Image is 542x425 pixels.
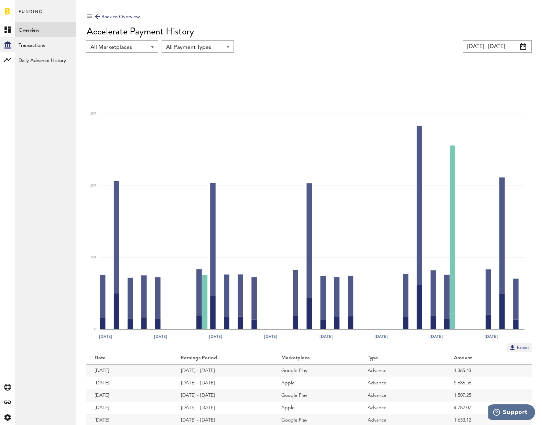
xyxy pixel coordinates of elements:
[172,402,273,414] td: [DATE] - [DATE]
[172,364,273,377] td: [DATE] - [DATE]
[90,112,97,115] text: 30K
[86,389,172,402] td: [DATE]
[172,377,273,389] td: [DATE] - [DATE]
[454,355,473,360] ng-transclude: Amount
[273,364,359,377] td: Google Play
[445,389,532,402] td: 1,507.25
[90,184,97,187] text: 20K
[166,42,223,53] span: All Payment Types
[15,52,76,67] a: Daily Advance History
[375,333,388,340] text: [DATE]
[445,402,532,414] td: 4,782.07
[359,389,445,402] td: Advance
[95,355,106,360] ng-transclude: Date
[430,333,443,340] text: [DATE]
[273,402,359,414] td: Apple
[368,355,379,360] ng-transclude: Type
[319,333,333,340] text: [DATE]
[359,364,445,377] td: Advance
[15,22,76,37] a: Overview
[86,402,172,414] td: [DATE]
[87,26,532,37] div: Accelerate Payment History
[86,364,172,377] td: [DATE]
[281,355,311,360] ng-transclude: Marketplace
[19,8,43,22] span: Funding
[86,377,172,389] td: [DATE]
[94,328,96,331] text: 0
[273,377,359,389] td: Apple
[359,377,445,389] td: Advance
[209,333,222,340] text: [DATE]
[264,333,277,340] text: [DATE]
[507,343,532,352] button: Export
[95,13,140,21] div: Back to Overview
[359,402,445,414] td: Advance
[99,333,112,340] text: [DATE]
[273,389,359,402] td: Google Play
[488,404,535,422] iframe: Opens a widget where you can find more information
[509,344,516,351] img: Export
[485,333,498,340] text: [DATE]
[172,389,273,402] td: [DATE] - [DATE]
[15,37,76,52] a: Transactions
[445,377,532,389] td: 5,686.56
[445,364,532,377] td: 1,365.43
[90,256,97,259] text: 10K
[90,42,147,53] span: All Marketplaces
[181,355,218,360] ng-transclude: Earnings Period
[154,333,167,340] text: [DATE]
